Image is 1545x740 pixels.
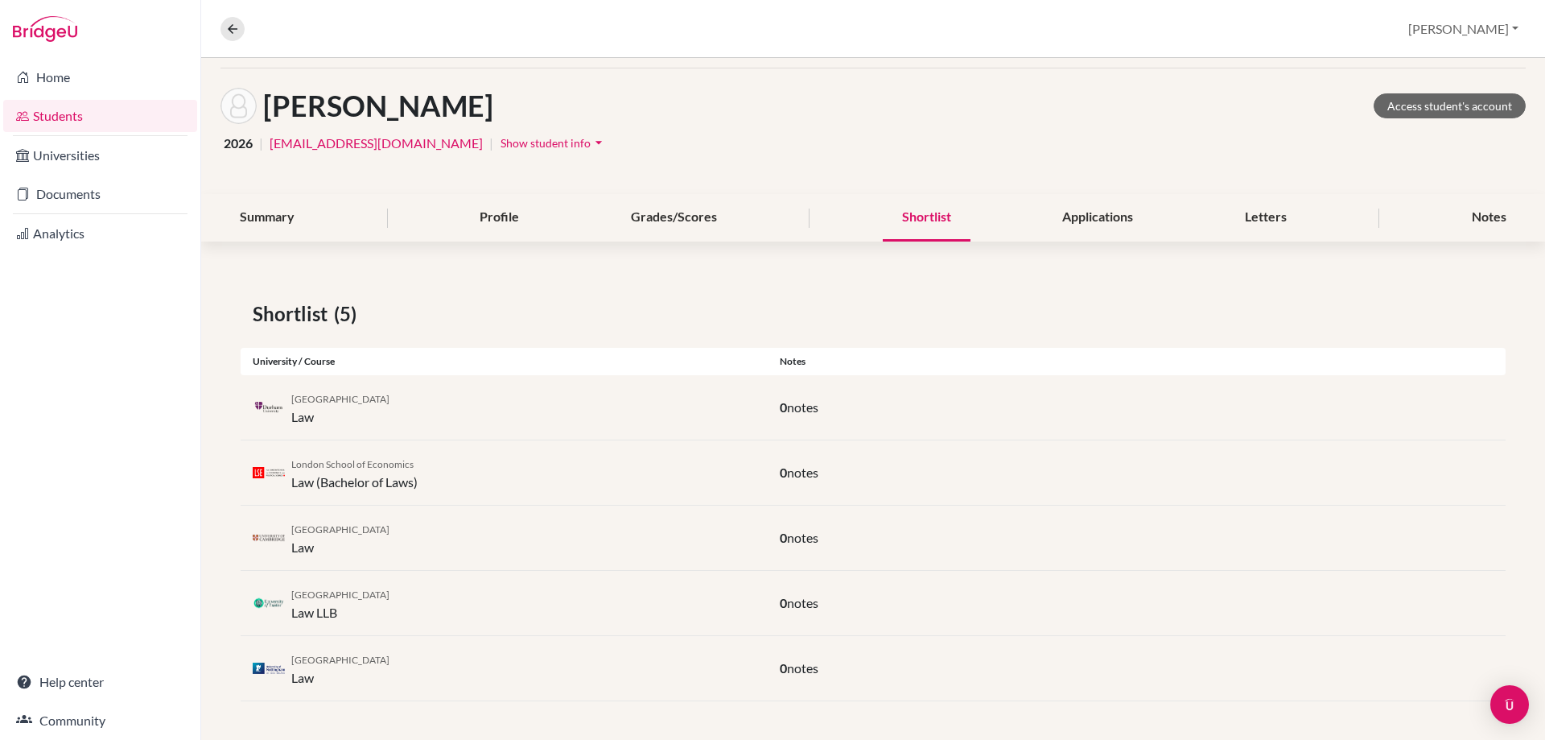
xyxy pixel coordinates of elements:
a: Home [3,61,197,93]
a: Students [3,100,197,132]
div: Notes [1452,194,1526,242]
img: gb_c05_6rwmccpz.png [253,532,285,544]
span: 2026 [224,134,253,153]
h1: [PERSON_NAME] [263,89,493,123]
span: London School of Economics [291,458,414,470]
span: (5) [334,300,363,329]
span: 0 [780,399,787,415]
img: gb_n84_i4os0icp.png [253,663,285,675]
a: Documents [3,178,197,210]
span: [GEOGRAPHIC_DATA] [291,393,389,405]
span: notes [787,530,818,545]
span: [GEOGRAPHIC_DATA] [291,589,389,601]
div: Open Intercom Messenger [1490,685,1529,724]
div: Law LLB [291,584,389,622]
div: Law [291,649,389,688]
div: Summary [220,194,314,242]
span: | [489,134,493,153]
a: Analytics [3,217,197,250]
div: University / Course [241,354,768,369]
div: Applications [1043,194,1152,242]
span: | [259,134,263,153]
button: [PERSON_NAME] [1401,14,1526,44]
div: Notes [768,354,1506,369]
div: Grades/Scores [612,194,736,242]
span: Shortlist [253,300,334,329]
button: Show student infoarrow_drop_down [500,130,608,155]
img: gb_d86__169hhdl.png [253,402,285,414]
a: Universities [3,139,197,172]
a: Community [3,705,197,737]
a: Access student's account [1374,93,1526,118]
a: [EMAIL_ADDRESS][DOMAIN_NAME] [270,134,483,153]
span: Show student info [501,136,591,150]
span: 0 [780,595,787,610]
img: gb_e84_g00kct56.png [253,593,285,614]
div: Law [291,519,389,557]
div: Shortlist [883,194,970,242]
div: Letters [1226,194,1306,242]
span: 0 [780,660,787,676]
span: 0 [780,530,787,545]
img: Lientje Rockstroh's avatar [220,88,257,124]
span: notes [787,595,818,610]
span: [GEOGRAPHIC_DATA] [291,654,389,666]
span: notes [787,660,818,676]
a: Help center [3,666,197,698]
img: Bridge-U [13,16,77,42]
span: notes [787,465,818,480]
div: Law [291,388,389,427]
span: [GEOGRAPHIC_DATA] [291,523,389,535]
span: 0 [780,465,787,480]
img: gb_l72_8ftqbb2p.png [253,467,285,478]
div: Profile [460,194,538,242]
i: arrow_drop_down [591,134,607,151]
div: Law (Bachelor of Laws) [291,453,418,492]
span: notes [787,399,818,415]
